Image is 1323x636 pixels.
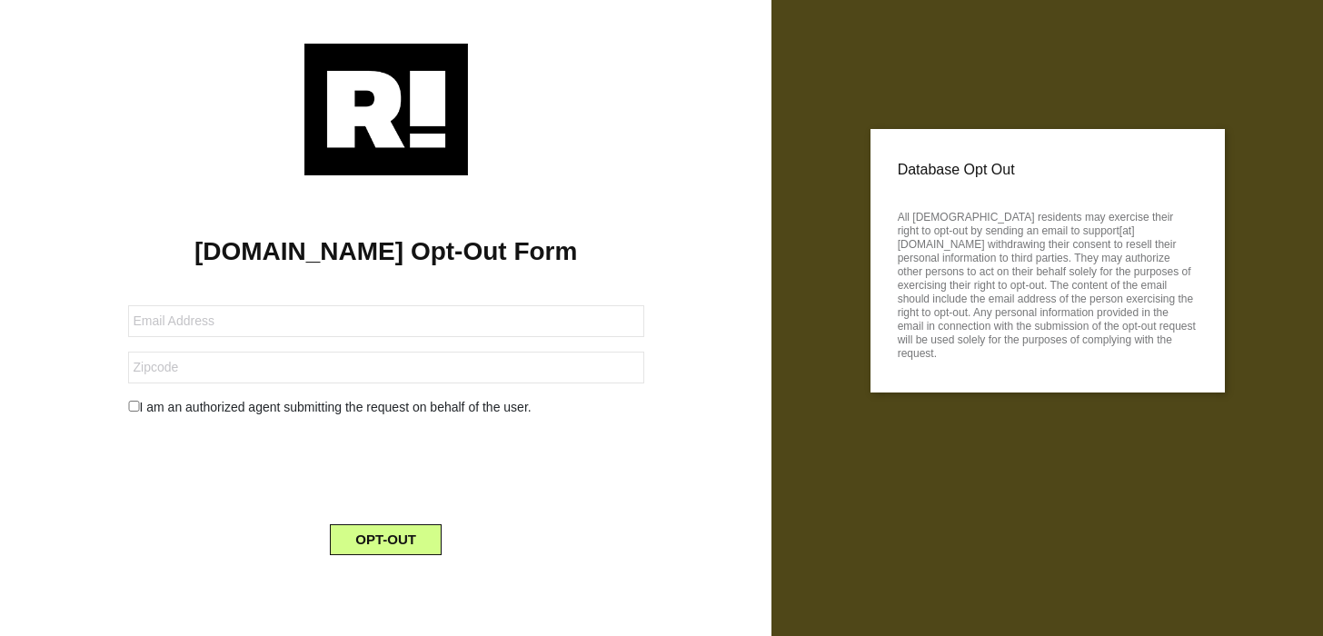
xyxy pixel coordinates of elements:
[128,352,644,383] input: Zipcode
[898,205,1198,361] p: All [DEMOGRAPHIC_DATA] residents may exercise their right to opt-out by sending an email to suppo...
[128,305,644,337] input: Email Address
[27,236,744,267] h1: [DOMAIN_NAME] Opt-Out Form
[330,524,442,555] button: OPT-OUT
[304,44,468,175] img: Retention.com
[898,156,1198,184] p: Database Opt Out
[114,398,658,417] div: I am an authorized agent submitting the request on behalf of the user.
[248,432,524,502] iframe: reCAPTCHA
